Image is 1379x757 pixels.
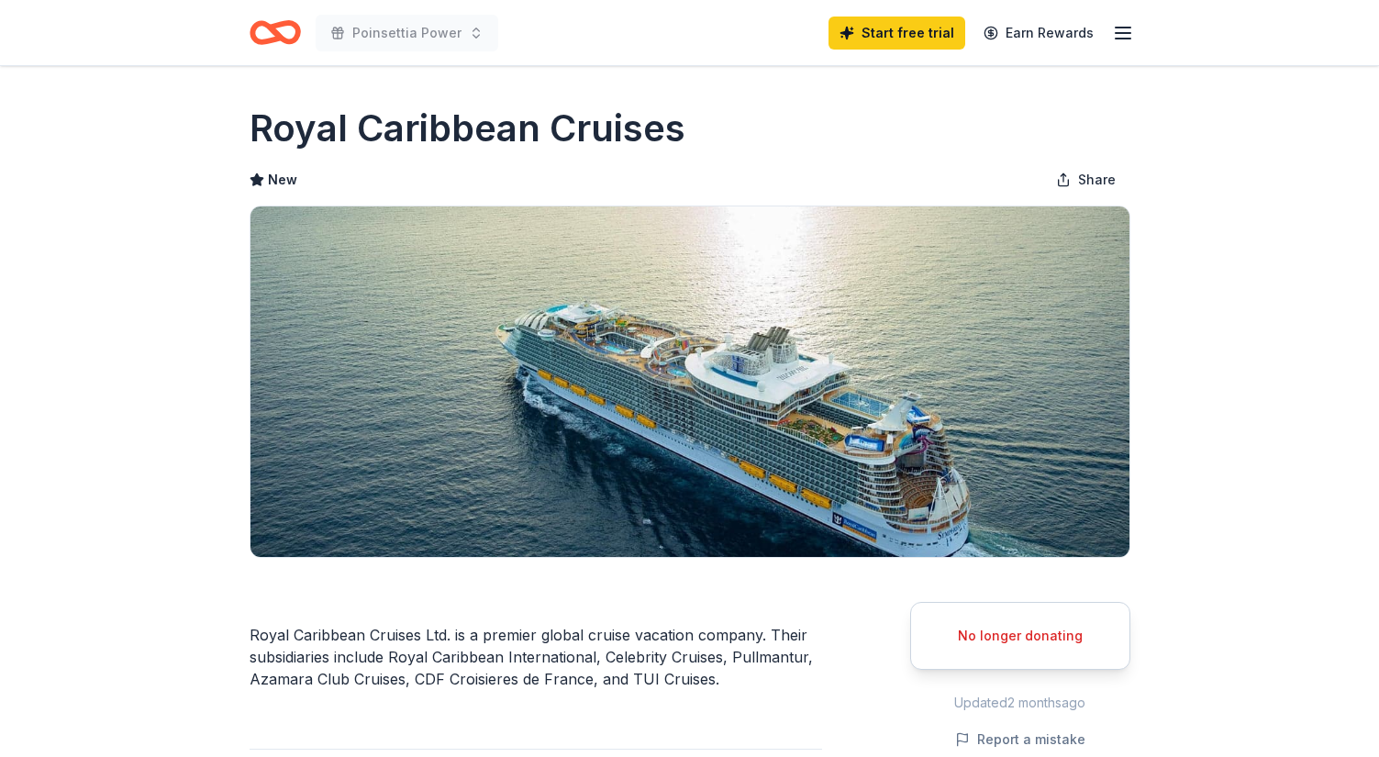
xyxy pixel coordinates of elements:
[829,17,965,50] a: Start free trial
[250,206,1129,557] img: Image for Royal Caribbean Cruises
[910,692,1130,714] div: Updated 2 months ago
[352,22,462,44] span: Poinsettia Power
[973,17,1105,50] a: Earn Rewards
[1041,161,1130,198] button: Share
[250,103,685,154] h1: Royal Caribbean Cruises
[268,169,297,191] span: New
[955,729,1085,751] button: Report a mistake
[250,11,301,54] a: Home
[1078,169,1116,191] span: Share
[250,624,822,690] div: Royal Caribbean Cruises Ltd. is a premier global cruise vacation company. Their subsidiaries incl...
[933,625,1107,647] div: No longer donating
[316,15,498,51] button: Poinsettia Power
